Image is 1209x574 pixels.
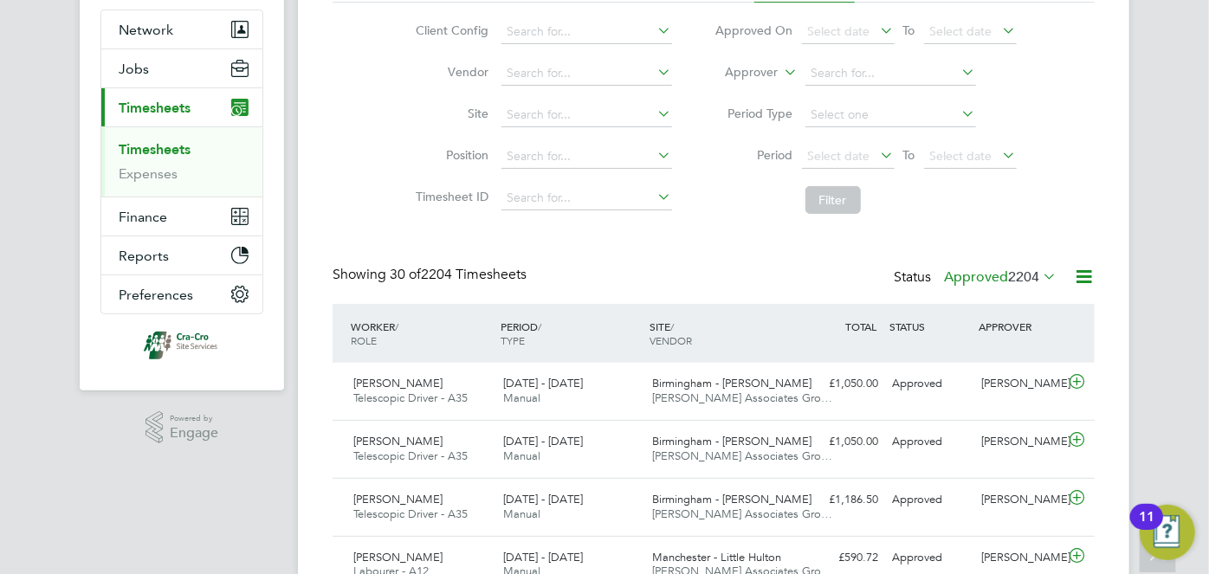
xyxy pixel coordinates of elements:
[501,145,672,169] input: Search for...
[353,492,443,506] span: [PERSON_NAME]
[701,64,779,81] label: Approver
[538,319,541,333] span: /
[353,550,443,564] span: [PERSON_NAME]
[101,10,262,48] button: Network
[170,411,218,426] span: Powered by
[885,428,975,456] div: Approved
[353,448,468,463] span: Telescopic Driver - A35
[503,376,583,390] span: [DATE] - [DATE]
[885,370,975,398] div: Approved
[353,390,468,405] span: Telescopic Driver - A35
[353,434,443,448] span: [PERSON_NAME]
[351,333,377,347] span: ROLE
[795,370,885,398] div: £1,050.00
[501,186,672,210] input: Search for...
[101,126,262,197] div: Timesheets
[653,434,812,448] span: Birmingham - [PERSON_NAME]
[100,332,263,359] a: Go to home page
[411,189,489,204] label: Timesheet ID
[653,492,812,506] span: Birmingham - [PERSON_NAME]
[101,88,262,126] button: Timesheets
[501,103,672,127] input: Search for...
[145,411,219,444] a: Powered byEngage
[653,448,833,463] span: [PERSON_NAME] Associates Gro…
[930,148,992,164] span: Select date
[144,332,221,359] img: cra-cro-logo-retina.png
[101,197,262,235] button: Finance
[503,506,540,521] span: Manual
[501,61,672,86] input: Search for...
[885,486,975,514] div: Approved
[885,311,975,342] div: STATUS
[353,506,468,521] span: Telescopic Driver - A35
[975,428,1065,456] div: [PERSON_NAME]
[101,236,262,274] button: Reports
[411,147,489,163] label: Position
[653,390,833,405] span: [PERSON_NAME] Associates Gro…
[119,287,193,303] span: Preferences
[390,266,527,283] span: 2204 Timesheets
[845,319,876,333] span: TOTAL
[503,550,583,564] span: [DATE] - [DATE]
[170,426,218,441] span: Engage
[1008,268,1039,286] span: 2204
[353,376,443,390] span: [PERSON_NAME]
[975,311,1065,342] div: APPROVER
[650,333,693,347] span: VENDOR
[805,103,976,127] input: Select one
[333,266,530,284] div: Showing
[101,49,262,87] button: Jobs
[496,311,646,356] div: PERIOD
[1139,517,1154,539] div: 11
[119,61,149,77] span: Jobs
[346,311,496,356] div: WORKER
[898,19,921,42] span: To
[119,100,191,116] span: Timesheets
[1140,505,1195,560] button: Open Resource Center, 11 new notifications
[101,275,262,313] button: Preferences
[119,209,167,225] span: Finance
[795,544,885,572] div: £590.72
[411,23,489,38] label: Client Config
[119,165,178,182] a: Expenses
[795,486,885,514] div: £1,186.50
[501,333,525,347] span: TYPE
[503,390,540,405] span: Manual
[894,266,1060,290] div: Status
[885,544,975,572] div: Approved
[975,544,1065,572] div: [PERSON_NAME]
[975,486,1065,514] div: [PERSON_NAME]
[390,266,421,283] span: 30 of
[119,141,191,158] a: Timesheets
[795,428,885,456] div: £1,050.00
[898,144,921,166] span: To
[975,370,1065,398] div: [PERSON_NAME]
[503,434,583,448] span: [DATE] - [DATE]
[808,23,870,39] span: Select date
[653,506,833,521] span: [PERSON_NAME] Associates Gro…
[501,20,672,44] input: Search for...
[671,319,675,333] span: /
[411,106,489,121] label: Site
[653,550,782,564] span: Manchester - Little Hulton
[395,319,398,333] span: /
[503,492,583,506] span: [DATE] - [DATE]
[808,148,870,164] span: Select date
[715,147,793,163] label: Period
[503,448,540,463] span: Manual
[653,376,812,390] span: Birmingham - [PERSON_NAME]
[411,64,489,80] label: Vendor
[930,23,992,39] span: Select date
[715,23,793,38] label: Approved On
[805,61,976,86] input: Search for...
[944,268,1057,286] label: Approved
[119,22,173,38] span: Network
[715,106,793,121] label: Period Type
[805,186,861,214] button: Filter
[646,311,796,356] div: SITE
[119,248,169,264] span: Reports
